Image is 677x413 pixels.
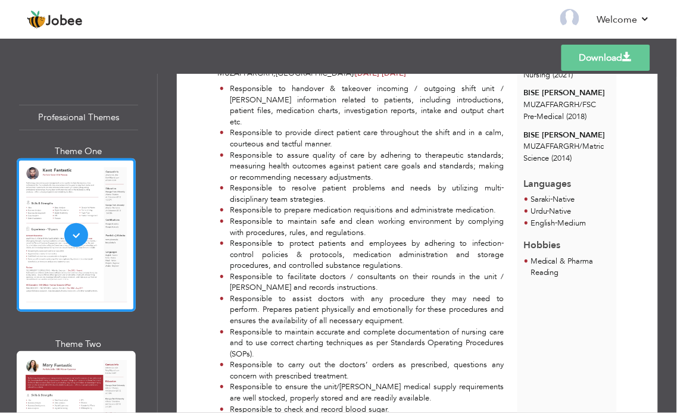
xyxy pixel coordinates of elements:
li: Responsible to assist doctors with any procedure they may need to perform. Prepares patient physi... [220,293,504,327]
li: Responsible to handover & takeover incoming / outgoing shift unit / [PERSON_NAME] information rel... [220,83,504,127]
a: Download [561,45,650,71]
span: [GEOGRAPHIC_DATA] [276,68,354,79]
span: Hobbies [524,239,561,252]
div: BISE [PERSON_NAME] [524,130,610,141]
span: [DATE] [355,68,382,79]
img: jobee.io [27,10,46,29]
span: English [531,218,556,229]
span: MUZAFFARGRH FSC [524,99,597,110]
li: Responsible to maintain accurate and complete documentation of nursing care and to use correct ch... [220,327,504,360]
span: Medical & Pharma Reading [531,256,594,279]
li: Medium [531,218,586,230]
span: (2018) [567,111,587,122]
span: (2014) [552,153,572,164]
span: - [380,68,382,79]
li: Responsible to assure quality of care by adhering to therapeutic standards; measuring health outc... [220,150,504,183]
span: - [551,194,553,205]
div: Professional Themes [19,105,138,130]
span: Nursing [524,70,551,80]
span: | [354,68,355,79]
a: Jobee [27,10,83,29]
a: Welcome [597,12,650,27]
span: Urdu [531,206,547,217]
span: / [580,141,583,152]
span: [DATE] [355,68,407,79]
li: Responsible to resolve patient problems and needs by utilizing multi-disciplinary team strategies. [220,183,504,205]
span: MUZAFFARGRH Matric [524,141,604,152]
span: (2021) [553,70,573,80]
span: Languages [524,168,572,191]
span: MUZAFFARGRH [218,68,274,79]
li: Responsible to maintain safe and clean working environment by complying with procedures, rules, a... [220,216,504,238]
div: BISE [PERSON_NAME] [524,87,610,99]
span: Saraki [531,194,551,205]
li: Native [531,194,575,206]
img: Profile Img [560,9,579,28]
li: Native [531,206,586,218]
li: Responsible to facilitate doctors / consultants on their rounds in the unit / [PERSON_NAME] and r... [220,271,504,293]
li: Responsible to prepare medication requisitions and administrate medication. [220,205,504,216]
li: Responsible to protect patients and employees by adhering to infection-control policies & protoco... [220,238,504,271]
li: Responsible to provide direct patient care throughout the shift and in a calm, courteous and tact... [220,127,504,149]
li: Responsible to ensure the unit/[PERSON_NAME] medical supply requirements are well stocked, proper... [220,381,504,403]
span: Jobee [46,15,83,28]
span: - [547,206,550,217]
span: , [274,68,276,79]
div: Theme One [19,145,138,158]
div: Theme Two [19,338,138,351]
span: - [556,218,558,229]
span: Pre-Medical [524,111,564,122]
li: Responsible to carry out the doctors’ orders as prescribed, questions any concern with prescribed... [220,359,504,381]
span: Science [524,153,550,164]
span: / [580,99,583,110]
